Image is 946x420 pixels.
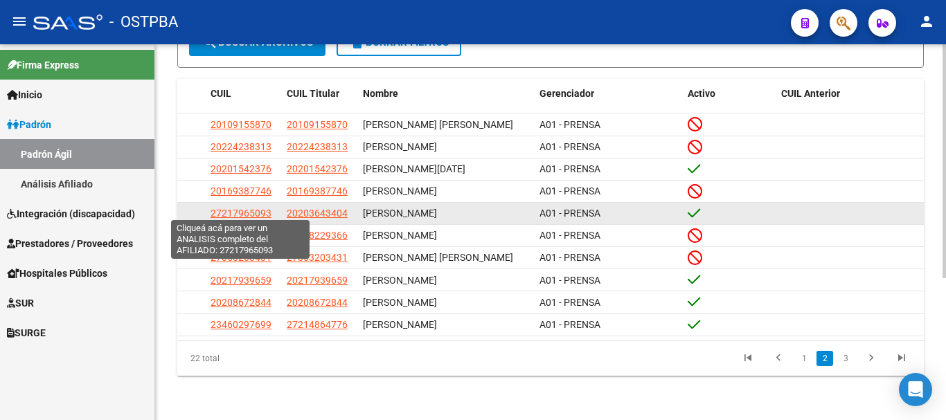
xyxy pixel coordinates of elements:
[539,297,600,308] span: A01 - PRENSA
[539,275,600,286] span: A01 - PRENSA
[837,351,854,366] a: 3
[287,208,348,219] span: 20203643404
[205,79,281,109] datatable-header-cell: CUIL
[534,79,683,109] datatable-header-cell: Gerenciador
[211,319,271,330] span: 23460297699
[287,297,348,308] span: 20208672844
[211,275,271,286] span: 20217939659
[776,79,925,109] datatable-header-cell: CUIL Anterior
[858,351,884,366] a: go to next page
[814,347,835,370] li: page 2
[287,141,348,152] span: 20224238313
[287,230,348,241] span: 20248229366
[363,275,437,286] span: [PERSON_NAME]
[287,319,348,330] span: 27214864776
[357,79,534,109] datatable-header-cell: Nombre
[281,79,357,109] datatable-header-cell: CUIL Titular
[349,36,449,48] span: Borrar Filtros
[287,275,348,286] span: 20217939659
[889,351,915,366] a: go to last page
[177,341,324,376] div: 22 total
[781,88,840,99] span: CUIL Anterior
[816,351,833,366] a: 2
[363,208,437,219] span: [PERSON_NAME]
[211,297,271,308] span: 20208672844
[7,266,107,281] span: Hospitales Públicos
[287,163,348,174] span: 20201542376
[211,119,271,130] span: 20109155870
[539,88,594,99] span: Gerenciador
[363,297,437,308] span: [PERSON_NAME]
[211,252,271,263] span: 27353203431
[7,87,42,102] span: Inicio
[899,373,932,406] div: Open Intercom Messenger
[363,119,513,130] span: [PERSON_NAME] [PERSON_NAME]
[7,325,46,340] span: SURGE
[363,185,437,197] span: [PERSON_NAME]
[363,141,437,152] span: [PERSON_NAME]
[211,230,271,241] span: 27434055399
[202,36,313,48] span: Buscar Archivos
[211,141,271,152] span: 20224238313
[735,351,761,366] a: go to first page
[794,347,814,370] li: page 1
[363,230,437,241] span: [PERSON_NAME]
[7,236,133,251] span: Prestadores / Proveedores
[211,163,271,174] span: 20201542376
[539,319,600,330] span: A01 - PRENSA
[287,119,348,130] span: 20109155870
[796,351,812,366] a: 1
[7,57,79,73] span: Firma Express
[211,208,271,219] span: 27217965093
[835,347,856,370] li: page 3
[363,252,513,263] span: [PERSON_NAME] [PERSON_NAME]
[539,230,600,241] span: A01 - PRENSA
[539,141,600,152] span: A01 - PRENSA
[363,319,437,330] span: [PERSON_NAME]
[11,13,28,30] mat-icon: menu
[109,7,178,37] span: - OSTPBA
[363,88,398,99] span: Nombre
[688,88,715,99] span: Activo
[539,119,600,130] span: A01 - PRENSA
[287,185,348,197] span: 20169387746
[539,185,600,197] span: A01 - PRENSA
[682,79,776,109] datatable-header-cell: Activo
[287,88,339,99] span: CUIL Titular
[918,13,935,30] mat-icon: person
[211,185,271,197] span: 20169387746
[539,208,600,219] span: A01 - PRENSA
[539,252,600,263] span: A01 - PRENSA
[363,163,465,174] span: [PERSON_NAME][DATE]
[7,206,135,221] span: Integración (discapacidad)
[211,88,231,99] span: CUIL
[539,163,600,174] span: A01 - PRENSA
[287,252,348,263] span: 27353203431
[7,295,34,311] span: SUR
[765,351,792,366] a: go to previous page
[7,117,51,132] span: Padrón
